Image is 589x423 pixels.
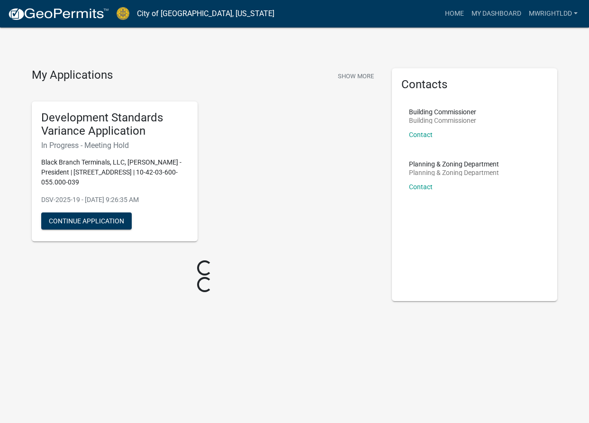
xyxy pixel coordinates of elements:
p: Black Branch Terminals, LLC, [PERSON_NAME] - President | [STREET_ADDRESS] | 10-42-03-600-055.000-039 [41,157,188,187]
img: City of Jeffersonville, Indiana [117,7,129,20]
h4: My Applications [32,68,113,83]
a: City of [GEOGRAPHIC_DATA], [US_STATE] [137,6,274,22]
button: Continue Application [41,212,132,230]
p: Building Commissioner [409,117,476,124]
button: Show More [334,68,378,84]
p: Planning & Zoning Department [409,169,499,176]
p: Building Commissioner [409,109,476,115]
a: Home [441,5,468,23]
a: mwrightldd [525,5,581,23]
p: DSV-2025-19 - [DATE] 9:26:35 AM [41,195,188,205]
h5: Development Standards Variance Application [41,111,188,138]
p: Planning & Zoning Department [409,161,499,167]
a: Contact [409,183,433,191]
a: Contact [409,131,433,138]
a: My Dashboard [468,5,525,23]
h5: Contacts [401,78,548,92]
h6: In Progress - Meeting Hold [41,141,188,150]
